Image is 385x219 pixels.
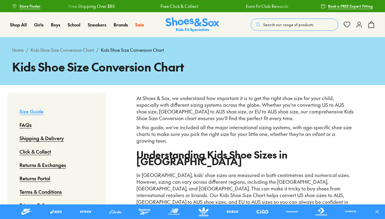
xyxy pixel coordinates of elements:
button: Search our range of products [251,19,338,31]
a: Free Shipping Over $85 [69,3,115,9]
span: Store Finder [19,3,41,9]
a: Sneakers [88,22,106,28]
p: In [GEOGRAPHIC_DATA], kids' shoe sizes are measured in both centimetres and numerical sizes. Howe... [136,172,355,212]
a: Earn Fit Club Rewards [246,3,288,9]
a: Sale [135,22,144,28]
a: Returns Portal [19,172,50,185]
a: Store Finder [12,1,41,12]
a: Returns & Exchanges [19,158,66,172]
p: At Shoes & Sox, we understand how important it is to get the right shoe size for your child, espe... [136,95,355,122]
a: FAQs [19,118,32,131]
a: Home [12,47,24,53]
a: School [68,22,80,28]
a: Shipping & Delivery [19,131,64,145]
span: Book a FREE Expert Fitting [328,3,373,9]
a: Terms & Conditions [19,185,62,198]
a: Free Click & Collect [161,3,198,9]
a: Click & Collect [19,145,51,158]
a: Size Guide [19,105,44,118]
a: Book a FREE Expert Fitting [321,1,373,12]
span: Search our range of products [263,22,313,27]
a: Girls [34,22,44,28]
div: / / [12,47,373,53]
h2: Understanding Kids Shoe Sizes in [GEOGRAPHIC_DATA] [136,151,355,165]
a: Shoes & Sox [166,17,219,32]
p: In this guide, we’ve included all the major international sizing systems, with age-specific shoe ... [136,124,355,144]
a: Shop All [10,22,27,28]
a: Boys [51,22,60,28]
a: Kids Shoe Size Conversion Chart [31,47,94,53]
h1: Kids Shoe Size Conversion Chart [12,58,373,75]
a: Privacy Policy [19,198,50,212]
img: SNS_Logo_Responsive.svg [166,17,219,32]
a: Brands [114,22,128,28]
span: Kids Shoe Size Conversion Chart [101,47,164,53]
